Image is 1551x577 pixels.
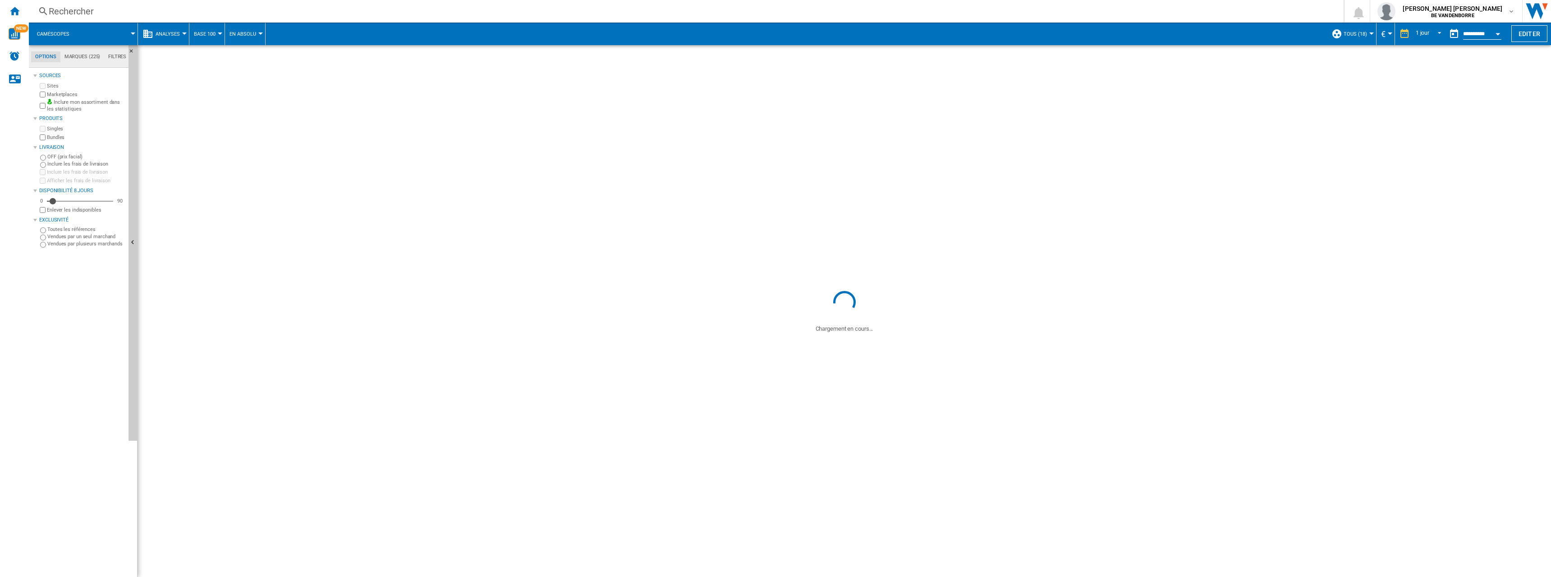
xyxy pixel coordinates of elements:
label: Vendues par un seul marchand [47,233,125,240]
div: Livraison [39,144,125,151]
input: Marketplaces [40,92,46,97]
button: € [1381,23,1390,45]
label: OFF (prix facial) [47,153,125,160]
input: OFF (prix facial) [40,155,46,161]
button: Base 100 [194,23,220,45]
span: Analyses [156,31,180,37]
label: Singles [47,125,125,132]
div: 90 [115,198,125,204]
b: BE VANDENBORRE [1431,13,1474,18]
input: Toutes les références [40,227,46,233]
input: Vendues par un seul marchand [40,235,46,240]
md-menu: Currency [1377,23,1395,45]
label: Toutes les références [47,226,125,233]
md-select: REPORTS.WIZARD.STEPS.REPORT.STEPS.REPORT_OPTIONS.PERIOD: 1 jour [1414,27,1445,42]
button: Masquer [128,45,139,61]
button: Caméscopes [37,23,78,45]
img: mysite-bg-18x18.png [47,99,52,104]
div: Rechercher [49,5,1320,18]
md-tab-item: Filtres [104,51,130,62]
span: Caméscopes [37,31,69,37]
img: wise-card.svg [9,28,20,40]
div: Analyses [142,23,184,45]
span: € [1381,29,1386,39]
span: En Absolu [229,31,256,37]
div: Sources [39,72,125,79]
button: md-calendar [1445,25,1463,43]
input: Singles [40,126,46,132]
input: Afficher les frais de livraison [40,178,46,184]
div: Exclusivité [39,217,125,224]
span: TOUS (18) [1344,31,1367,37]
ng-transclude: Chargement en cours... [816,325,873,332]
button: Editer [1511,25,1547,42]
md-tab-item: Options [31,51,60,62]
div: Caméscopes [33,23,133,45]
input: Inclure les frais de livraison [40,169,46,175]
label: Afficher les frais de livraison [47,177,125,184]
label: Inclure les frais de livraison [47,161,125,167]
span: [PERSON_NAME] [PERSON_NAME] [1403,4,1502,13]
div: Disponibilité 8 Jours [39,187,125,194]
label: Marketplaces [47,91,125,98]
img: profile.jpg [1377,2,1395,20]
md-slider: Disponibilité [47,197,113,206]
div: 0 [38,198,45,204]
button: En Absolu [229,23,261,45]
label: Sites [47,83,125,89]
input: Inclure les frais de livraison [40,162,46,168]
span: Base 100 [194,31,216,37]
label: Inclure mon assortiment dans les statistiques [47,99,125,113]
div: 1 jour [1416,30,1429,36]
button: Masquer [128,45,138,441]
button: Open calendar [1490,24,1506,41]
span: NEW [14,24,28,32]
button: TOUS (18) [1344,23,1372,45]
div: TOUS (18) [1331,23,1372,45]
label: Bundles [47,134,125,141]
button: Analyses [156,23,184,45]
md-tab-item: Marques (225) [60,51,104,62]
label: Vendues par plusieurs marchands [47,240,125,247]
input: Afficher les frais de livraison [40,207,46,213]
input: Sites [40,83,46,89]
input: Vendues par plusieurs marchands [40,242,46,248]
input: Bundles [40,134,46,140]
label: Inclure les frais de livraison [47,169,125,175]
img: alerts-logo.svg [9,51,20,61]
label: Enlever les indisponibles [47,207,125,213]
input: Inclure mon assortiment dans les statistiques [40,100,46,111]
div: Produits [39,115,125,122]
